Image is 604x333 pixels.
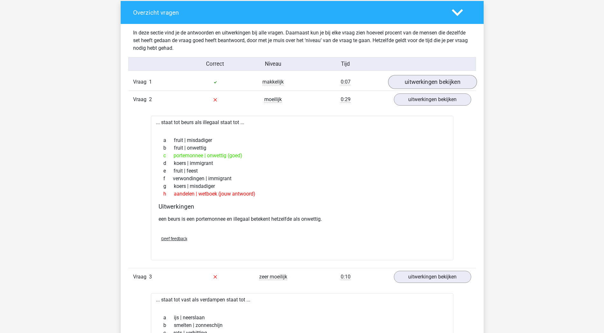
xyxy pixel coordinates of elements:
span: 0:10 [341,274,351,280]
div: ijs | neerslaan [159,314,446,322]
div: koers | immigrant [159,159,446,167]
span: g [163,182,174,190]
span: a [163,137,174,144]
div: ... staat tot beurs als illegaal staat tot ... [151,116,453,260]
span: Geef feedback [161,236,187,241]
div: fruit | misdadiger [159,137,446,144]
span: 2 [149,96,152,102]
span: c [163,152,174,159]
div: In deze sectie vind je de antwoorden en uitwerkingen bij alle vragen. Daarnaast kun je bij elke v... [128,29,476,52]
span: zeer moeilijk [259,274,287,280]
div: fruit | feest [159,167,446,175]
span: 0:29 [341,96,351,103]
span: Vraag [133,78,149,86]
span: d [163,159,174,167]
span: makkelijk [262,79,284,85]
div: smelten | zonneschijn [159,322,446,329]
span: 1 [149,79,152,85]
span: 0:07 [341,79,351,85]
span: moeilijk [264,96,282,103]
h4: Overzicht vragen [133,9,442,16]
div: koers | misdadiger [159,182,446,190]
div: portemonnee | onwettig (goed) [159,152,446,159]
div: aandelen | wetboek (jouw antwoord) [159,190,446,198]
div: Tijd [302,60,389,68]
div: Correct [186,60,244,68]
div: fruit | onwettig [159,144,446,152]
span: 3 [149,274,152,280]
div: Niveau [244,60,302,68]
span: b [163,144,174,152]
span: Vraag [133,273,149,281]
a: uitwerkingen bekijken [388,75,477,89]
span: Vraag [133,96,149,103]
span: a [163,314,174,322]
a: uitwerkingen bekijken [394,271,471,283]
span: b [163,322,174,329]
h4: Uitwerkingen [159,203,446,210]
span: e [163,167,174,175]
div: verwondingen | immigrant [159,175,446,182]
span: f [163,175,173,182]
span: h [163,190,174,198]
a: uitwerkingen bekijken [394,93,471,106]
p: een beurs is een portemonnee en illegaal betekent hetzelfde als onwettig. [159,215,446,223]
